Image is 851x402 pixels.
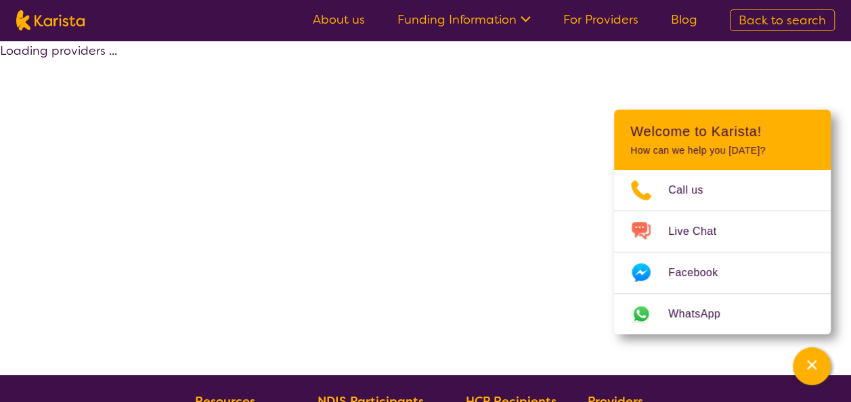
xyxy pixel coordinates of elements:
[668,221,733,242] span: Live Chat
[793,347,831,385] button: Channel Menu
[563,12,638,28] a: For Providers
[630,123,814,139] h2: Welcome to Karista!
[671,12,697,28] a: Blog
[668,180,720,200] span: Call us
[739,12,826,28] span: Back to search
[397,12,531,28] a: Funding Information
[16,10,85,30] img: Karista logo
[730,9,835,31] a: Back to search
[614,110,831,334] div: Channel Menu
[614,294,831,334] a: Web link opens in a new tab.
[668,304,737,324] span: WhatsApp
[668,263,734,283] span: Facebook
[630,145,814,156] p: How can we help you [DATE]?
[614,170,831,334] ul: Choose channel
[313,12,365,28] a: About us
